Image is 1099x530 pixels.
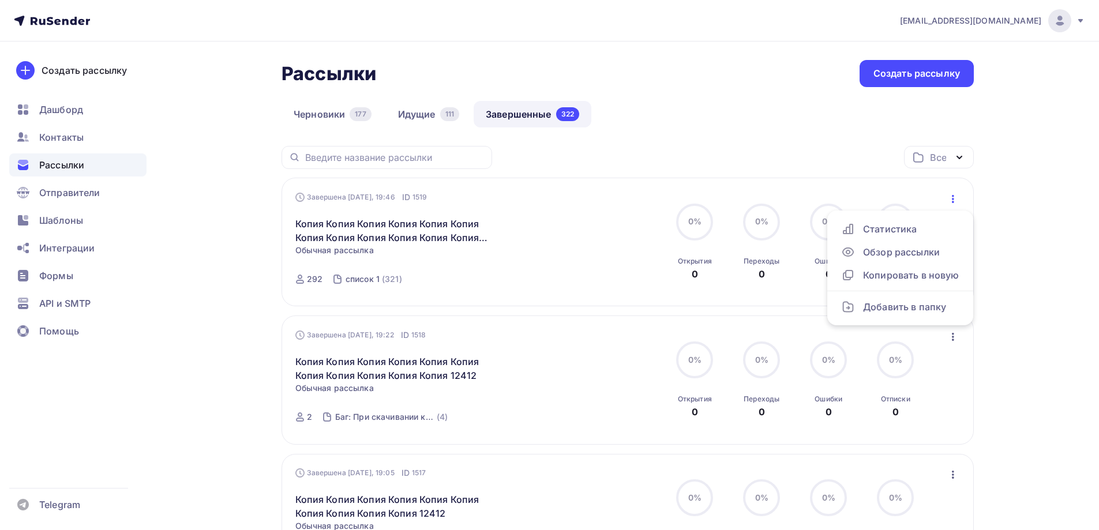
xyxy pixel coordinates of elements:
[9,264,147,287] a: Формы
[350,107,371,121] div: 177
[295,329,426,341] div: Завершена [DATE], 19:22
[889,355,902,364] span: 0%
[295,493,493,520] a: Копия Копия Копия Копия Копия Копия Копия Копия Копия Копия 12412
[826,267,832,281] div: 0
[841,268,959,282] div: Копировать в новую
[815,394,842,404] div: Ошибки
[841,300,959,314] div: Добавить в папку
[873,67,960,80] div: Создать рассылку
[822,216,835,226] span: 0%
[42,63,127,77] div: Создать рассылку
[39,186,100,200] span: Отправители
[412,467,426,479] span: 1517
[692,267,698,281] div: 0
[39,269,73,283] span: Формы
[688,216,702,226] span: 0%
[822,355,835,364] span: 0%
[39,296,91,310] span: API и SMTP
[295,467,426,479] div: Завершена [DATE], 19:05
[39,103,83,116] span: Дашборд
[440,107,459,121] div: 111
[9,126,147,149] a: Контакты
[815,257,842,266] div: Ошибки
[39,241,95,255] span: Интеграции
[412,191,427,203] span: 1519
[881,394,910,404] div: Отписки
[759,267,765,281] div: 0
[295,382,374,394] span: Обычная рассылка
[826,405,832,419] div: 0
[678,257,712,266] div: Открытия
[411,329,426,341] span: 1518
[295,217,493,245] a: Копия Копия Копия Копия Копия Копия Копия Копия Копия Копия Копия Копия 12412
[841,245,959,259] div: Обзор рассылки
[307,273,322,285] div: 292
[335,411,435,423] div: Баг: При скачивании контактов не отображаются дефолтные значения (телефон, имя)
[382,273,402,285] div: (321)
[744,394,779,404] div: Переходы
[346,273,380,285] div: список 1
[39,158,84,172] span: Рассылки
[9,153,147,176] a: Рассылки
[39,130,84,144] span: Контакты
[556,107,579,121] div: 322
[282,101,384,127] a: Черновики177
[437,411,448,423] div: (4)
[904,146,974,168] button: Все
[678,394,712,404] div: Открытия
[900,15,1041,27] span: [EMAIL_ADDRESS][DOMAIN_NAME]
[688,493,702,502] span: 0%
[889,493,902,502] span: 0%
[402,467,410,479] span: ID
[295,355,493,382] a: Копия Копия Копия Копия Копия Копия Копия Копия Копия Копия Копия 12412
[930,151,946,164] div: Все
[402,191,410,203] span: ID
[401,329,409,341] span: ID
[295,245,374,256] span: Обычная рассылка
[755,355,768,364] span: 0%
[744,257,779,266] div: Переходы
[9,98,147,121] a: Дашборд
[759,405,765,419] div: 0
[755,493,768,502] span: 0%
[9,181,147,204] a: Отправители
[822,493,835,502] span: 0%
[39,498,80,512] span: Telegram
[9,209,147,232] a: Шаблоны
[841,222,959,236] div: Статистика
[334,408,449,426] a: Баг: При скачивании контактов не отображаются дефолтные значения (телефон, имя) (4)
[282,62,376,85] h2: Рассылки
[386,101,471,127] a: Идущие111
[692,405,698,419] div: 0
[39,213,83,227] span: Шаблоны
[892,405,899,419] div: 0
[900,9,1085,32] a: [EMAIL_ADDRESS][DOMAIN_NAME]
[307,411,312,423] div: 2
[755,216,768,226] span: 0%
[344,270,403,288] a: список 1 (321)
[295,191,427,203] div: Завершена [DATE], 19:46
[474,101,591,127] a: Завершенные322
[305,151,485,164] input: Введите название рассылки
[688,355,702,364] span: 0%
[39,324,79,338] span: Помощь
